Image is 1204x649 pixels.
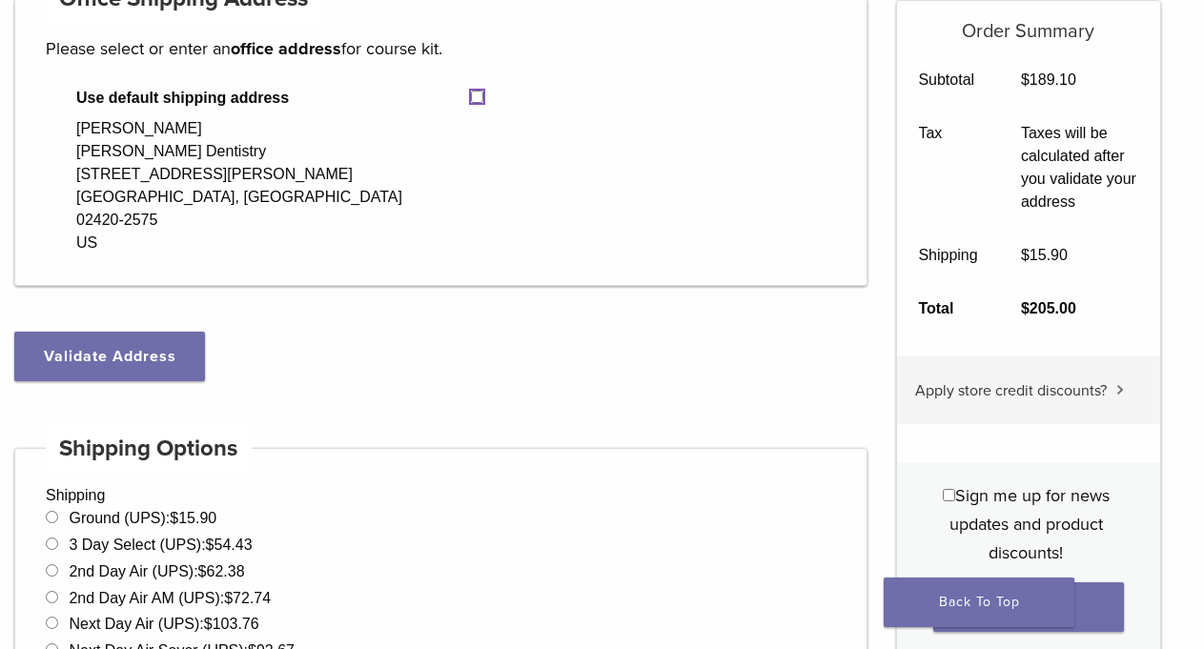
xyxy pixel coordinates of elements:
bdi: 205.00 [1021,300,1076,316]
th: Total [897,282,1000,335]
span: $ [206,537,214,553]
bdi: 15.90 [170,510,216,526]
label: 3 Day Select (UPS): [69,537,252,553]
bdi: 15.90 [1021,247,1068,263]
span: $ [170,510,178,526]
span: Sign me up for news updates and product discounts! [949,485,1110,563]
div: [PERSON_NAME] [PERSON_NAME] Dentistry [STREET_ADDRESS][PERSON_NAME] [GEOGRAPHIC_DATA], [GEOGRAPHI... [76,117,440,254]
input: Sign me up for news updates and product discounts! [943,489,955,501]
bdi: 103.76 [204,616,259,632]
td: Taxes will be calculated after you validate your address [999,107,1160,229]
span: $ [204,616,213,632]
th: Subtotal [897,53,1000,107]
bdi: 62.38 [198,563,245,579]
span: Use default shipping address [76,87,471,110]
strong: office address [231,38,341,59]
span: $ [224,590,233,606]
th: Shipping [897,229,1000,282]
bdi: 72.74 [224,590,271,606]
bdi: 189.10 [1021,71,1076,88]
label: Next Day Air (UPS): [69,616,258,632]
span: $ [1021,300,1030,316]
span: $ [198,563,207,579]
p: Please select or enter an for course kit. [46,34,836,63]
span: $ [1021,71,1030,88]
img: caret.svg [1116,385,1124,395]
button: Validate Address [14,332,205,381]
span: Apply store credit discounts? [915,381,1107,400]
label: 2nd Day Air (UPS): [69,563,244,579]
h4: Shipping Options [46,426,252,472]
span: $ [1021,247,1030,263]
h5: Order Summary [897,1,1160,43]
label: Ground (UPS): [69,510,216,526]
a: Back To Top [884,578,1074,627]
label: 2nd Day Air AM (UPS): [69,590,271,606]
th: Tax [897,107,1000,229]
bdi: 54.43 [206,537,253,553]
